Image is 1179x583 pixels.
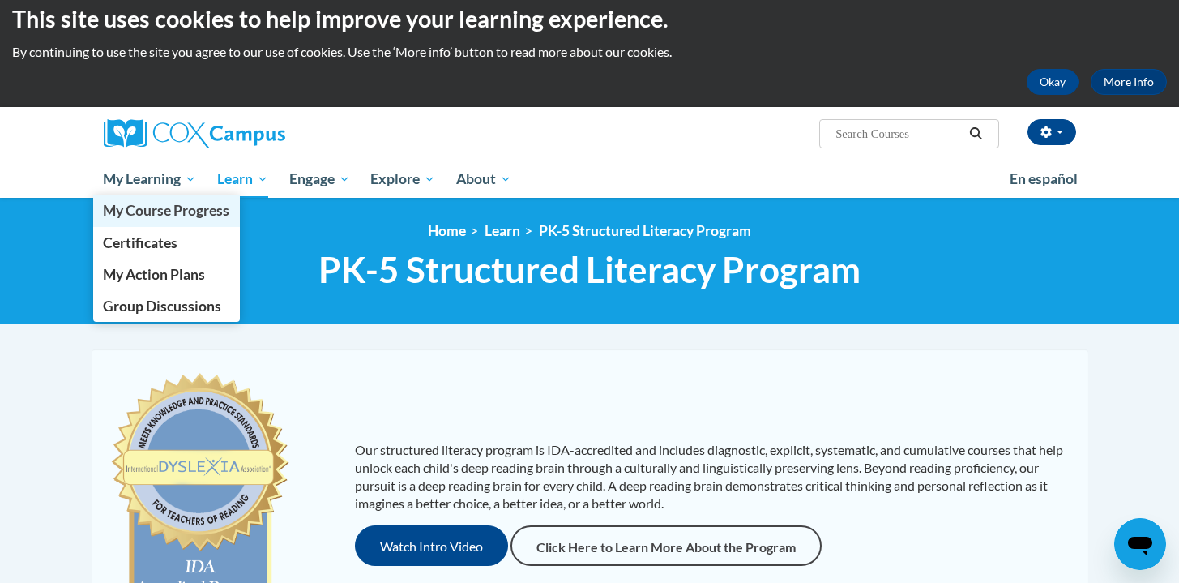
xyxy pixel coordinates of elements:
[1114,518,1166,570] iframe: Button to launch messaging window
[93,227,241,259] a: Certificates
[93,290,241,322] a: Group Discussions
[510,525,822,566] a: Click Here to Learn More About the Program
[370,169,435,189] span: Explore
[279,161,361,198] a: Engage
[93,161,207,198] a: My Learning
[93,259,241,290] a: My Action Plans
[485,222,520,239] a: Learn
[104,119,285,148] img: Cox Campus
[289,169,350,189] span: Engage
[834,124,963,144] input: Search Courses
[1010,170,1078,187] span: En español
[1027,69,1079,95] button: Okay
[103,202,229,219] span: My Course Progress
[318,248,861,291] span: PK-5 Structured Literacy Program
[360,161,446,198] a: Explore
[999,162,1088,196] a: En español
[355,441,1072,512] p: Our structured literacy program is IDA-accredited and includes diagnostic, explicit, systematic, ...
[1091,69,1167,95] a: More Info
[963,124,988,144] button: Search
[103,234,177,251] span: Certificates
[103,169,196,189] span: My Learning
[456,169,511,189] span: About
[1027,119,1076,145] button: Account Settings
[12,2,1167,35] h2: This site uses cookies to help improve your learning experience.
[79,161,1100,198] div: Main menu
[217,169,268,189] span: Learn
[12,43,1167,61] p: By continuing to use the site you agree to our use of cookies. Use the ‘More info’ button to read...
[446,161,522,198] a: About
[104,119,412,148] a: Cox Campus
[207,161,279,198] a: Learn
[428,222,466,239] a: Home
[103,266,205,283] span: My Action Plans
[103,298,221,315] span: Group Discussions
[355,525,508,566] button: Watch Intro Video
[539,222,751,239] a: PK-5 Structured Literacy Program
[93,195,241,226] a: My Course Progress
